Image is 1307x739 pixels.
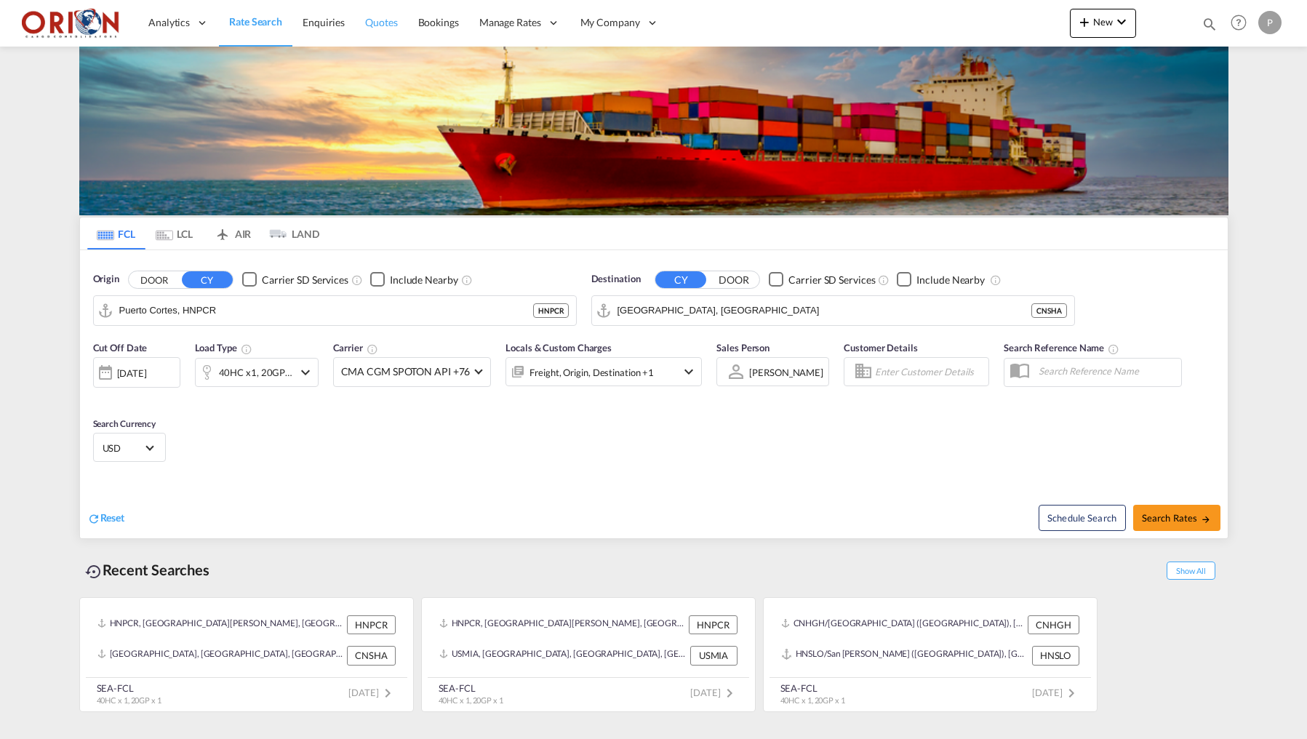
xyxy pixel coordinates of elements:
md-icon: Unchecked: Search for CY (Container Yard) services for all selected carriers.Checked : Search for... [878,274,890,286]
md-icon: icon-plus 400-fg [1076,13,1093,31]
md-icon: The selected Trucker/Carrierwill be displayed in the rate results If the rates are from another f... [367,343,378,355]
md-checkbox: Checkbox No Ink [897,272,985,287]
button: DOOR [708,271,759,288]
md-select: Select Currency: $ USDUnited States Dollar [101,437,158,458]
md-tab-item: LCL [145,217,204,249]
div: Origin DOOR CY Checkbox No InkUnchecked: Search for CY (Container Yard) services for all selected... [80,250,1228,538]
div: Freight Origin Destination Factory Stuffingicon-chevron-down [505,357,702,386]
div: Carrier SD Services [788,273,875,287]
button: CY [655,271,706,288]
div: CNSHA [347,646,396,665]
span: Carrier [333,342,378,353]
div: icon-magnify [1202,16,1218,38]
div: HNPCR, Puerto Cortes, Honduras, Mexico & Central America, Americas [439,615,685,634]
div: icon-refreshReset [87,511,125,527]
md-icon: icon-arrow-right [1201,514,1211,524]
span: Locals & Custom Charges [505,342,612,353]
input: Enter Customer Details [875,361,984,383]
md-checkbox: Checkbox No Ink [242,272,348,287]
span: USD [103,442,143,455]
input: Search by Port [617,300,1031,321]
div: SEA-FCL [780,682,845,695]
input: Search Reference Name [1031,360,1181,382]
md-icon: icon-chevron-down [297,364,314,381]
span: Quotes [365,16,397,28]
div: SEA-FCL [439,682,503,695]
span: Reset [100,511,125,524]
md-pagination-wrapper: Use the left and right arrow keys to navigate between tabs [87,217,320,249]
md-input-container: Puerto Cortes, HNPCR [94,296,576,325]
div: Help [1226,10,1258,36]
md-checkbox: Checkbox No Ink [370,272,458,287]
md-select: Sales Person: Pablo Lardizabal [748,361,825,383]
md-tab-item: AIR [204,217,262,249]
md-icon: icon-information-outline [241,343,252,355]
span: 40HC x 1, 20GP x 1 [439,695,503,705]
md-tab-item: LAND [262,217,320,249]
div: CNHGH/HANGZHOU (CNHGH), Hangzhou, China [781,615,1024,634]
button: Search Ratesicon-arrow-right [1133,505,1220,531]
span: 40HC x 1, 20GP x 1 [780,695,845,705]
div: CNHGH [1028,615,1079,634]
md-icon: icon-airplane [214,225,231,236]
div: CNSHA [1031,303,1067,318]
span: Load Type [195,342,252,353]
md-checkbox: Checkbox No Ink [769,272,875,287]
img: 2c36fa60c4e911ed9fceb5e2556746cc.JPG [22,7,120,39]
div: [PERSON_NAME] [749,367,823,378]
span: [DATE] [1032,687,1079,698]
button: CY [182,271,233,288]
md-icon: icon-backup-restore [85,563,103,580]
div: [DATE] [93,357,180,388]
span: Manage Rates [479,15,541,30]
span: Enquiries [303,16,345,28]
button: Note: By default Schedule search will only considerorigin ports, destination ports and cut off da... [1039,505,1126,531]
recent-search-card: HNPCR, [GEOGRAPHIC_DATA][PERSON_NAME], [GEOGRAPHIC_DATA], [GEOGRAPHIC_DATA] & [GEOGRAPHIC_DATA], ... [79,597,414,712]
span: Bookings [418,16,459,28]
span: My Company [580,15,640,30]
div: CNSHA, Shanghai, China, Greater China & Far East Asia, Asia Pacific [97,646,343,665]
recent-search-card: CNHGH/[GEOGRAPHIC_DATA] ([GEOGRAPHIC_DATA]), [GEOGRAPHIC_DATA], [GEOGRAPHIC_DATA] CNHGHHNSLO/San ... [763,597,1098,712]
div: HNSLO [1032,646,1079,665]
span: Sales Person [716,342,770,353]
span: Customer Details [844,342,917,353]
div: P [1258,11,1282,34]
md-icon: icon-refresh [87,512,100,525]
md-icon: Unchecked: Search for CY (Container Yard) services for all selected carriers.Checked : Search for... [351,274,363,286]
md-input-container: Shanghai, CNSHA [592,296,1074,325]
input: Search by Port [119,300,533,321]
md-datepicker: Select [93,386,104,406]
md-icon: icon-chevron-right [721,684,738,702]
span: Cut Off Date [93,342,148,353]
div: USMIA, Miami, FL, United States, North America, Americas [439,646,687,665]
div: HNPCR, Puerto Cortes, Honduras, Mexico & Central America, Americas [97,615,343,634]
span: Destination [591,272,641,287]
span: Search Rates [1142,512,1212,524]
div: USMIA [690,646,738,665]
span: [DATE] [690,687,738,698]
div: HNSLO/San Lorenzo (HNSLO), Honduras, LatAm, Honduras, South America [781,646,1028,665]
span: Analytics [148,15,190,30]
button: icon-plus 400-fgNewicon-chevron-down [1070,9,1136,38]
div: Carrier SD Services [262,273,348,287]
span: Show All [1167,562,1215,580]
div: Include Nearby [390,273,458,287]
div: Recent Searches [79,554,216,586]
recent-search-card: HNPCR, [GEOGRAPHIC_DATA][PERSON_NAME], [GEOGRAPHIC_DATA], [GEOGRAPHIC_DATA] & [GEOGRAPHIC_DATA], ... [421,597,756,712]
md-icon: icon-magnify [1202,16,1218,32]
md-icon: icon-chevron-right [1063,684,1080,702]
div: Freight Origin Destination Factory Stuffing [529,362,654,383]
md-icon: Your search will be saved by the below given name [1108,343,1119,355]
span: 40HC x 1, 20GP x 1 [97,695,161,705]
span: Help [1226,10,1251,35]
span: Rate Search [229,15,282,28]
md-icon: icon-chevron-down [680,363,698,380]
div: HNPCR [533,303,569,318]
div: HNPCR [347,615,396,634]
div: HNPCR [689,615,738,634]
md-icon: icon-chevron-right [379,684,396,702]
div: 40HC x1 20GP x1 [219,362,293,383]
span: Search Reference Name [1004,342,1119,353]
span: Origin [93,272,119,287]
